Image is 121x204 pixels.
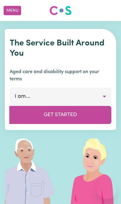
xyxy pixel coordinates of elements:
a: Careseekers logo [49,4,72,17]
iframe: Button to launch messaging window [97,180,116,199]
button: Menu [4,6,21,15]
button: I am... [10,88,111,106]
button: Get Started [9,106,111,124]
img: Careseekers logo [49,5,72,16]
p: Aged care and disability support on your terms [10,68,111,83]
h1: The Service Built Around You [10,39,111,59]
